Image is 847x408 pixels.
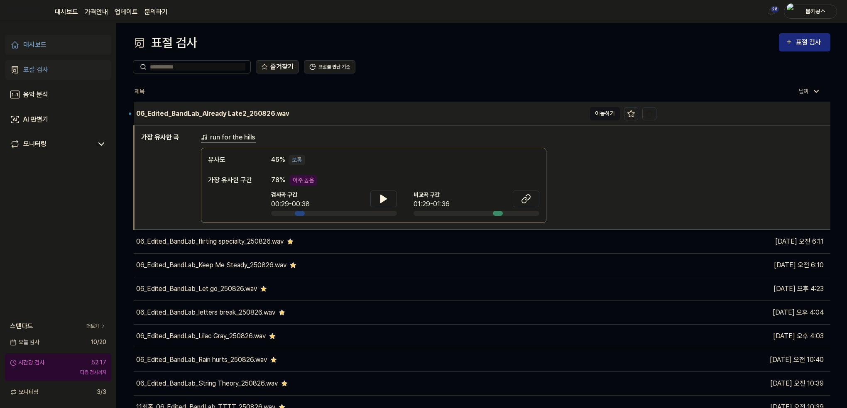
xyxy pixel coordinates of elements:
span: 78 % [271,175,285,185]
div: 06_Edited_BandLab_flirting specialty_250826.wav [136,237,284,247]
a: run for the hills [201,132,256,143]
button: 표절 검사 [779,33,830,51]
td: [DATE] 오후 4:04 [656,301,831,324]
img: 알림 [766,7,776,17]
th: 제목 [134,82,656,102]
td: [DATE] 오전 6:11 [656,102,831,125]
div: 00:29-00:38 [271,199,310,209]
div: 아주 높음 [289,175,317,186]
a: 음악 분석 [5,85,111,105]
div: 대시보드 [23,40,47,50]
div: 표절 검사 [796,37,824,48]
div: 표절 검사 [133,33,197,52]
div: 06_Edited_BandLab_Lilac Gray_250826.wav [136,331,266,341]
a: 대시보드 [55,7,78,17]
td: [DATE] 오전 10:40 [656,348,831,371]
div: 06_Edited_BandLab_Let go_250826.wav [136,284,257,294]
td: [DATE] 오전 10:39 [656,371,831,395]
div: 보통 [289,155,305,165]
span: 모니터링 [10,388,39,396]
button: 알림28 [765,5,778,18]
button: 가격안내 [85,7,108,17]
div: 06_Edited_BandLab_Already Late2_250826.wav [136,109,289,119]
td: [DATE] 오전 6:10 [656,253,831,277]
a: 더보기 [86,322,106,330]
div: 유사도 [208,155,255,165]
div: 06_Edited_BandLab_letters break_250826.wav [136,308,275,318]
button: 즐겨찾기 [256,60,299,73]
div: 06_Edited_BandLab_Keep Me Steady_250826.wav [136,260,286,270]
div: AI 판별기 [23,115,48,125]
a: 대시보드 [5,35,111,55]
div: 가장 유사한 구간 [208,175,255,185]
div: 06_Edited_BandLab_Rain hurts_250826.wav [136,355,267,365]
div: 28 [771,6,779,12]
button: 표절률 판단 기준 [304,60,355,73]
div: 날짜 [796,85,824,98]
div: 06_Edited_BandLab_String Theory_250826.wav [136,379,278,388]
div: 01:29-01:36 [414,199,450,209]
div: 52:17 [91,358,106,367]
div: 시간당 검사 [10,358,44,367]
span: 스탠다드 [10,321,33,331]
span: 오늘 검사 [10,338,39,347]
button: profile붐키콩스 [784,5,837,19]
button: 이동하기 [590,107,620,120]
span: 비교곡 구간 [414,191,450,199]
td: [DATE] 오후 4:03 [656,324,831,348]
div: 표절 검사 [23,65,48,75]
img: profile [787,3,797,20]
h1: 가장 유사한 곡 [141,132,194,223]
span: 검사곡 구간 [271,191,310,199]
a: 문의하기 [144,7,168,17]
span: 3 / 3 [97,388,106,396]
a: 표절 검사 [5,60,111,80]
div: 음악 분석 [23,90,48,100]
td: [DATE] 오후 4:23 [656,277,831,301]
a: 업데이트 [115,7,138,17]
a: AI 판별기 [5,110,111,129]
a: 모니터링 [10,139,93,149]
div: 붐키콩스 [799,7,832,16]
span: 10 / 20 [91,338,106,347]
div: 다음 검사까지 [10,369,106,376]
td: [DATE] 오전 6:11 [656,230,831,253]
span: 46 % [271,155,285,165]
div: 모니터링 [23,139,47,149]
img: delete [645,110,654,118]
